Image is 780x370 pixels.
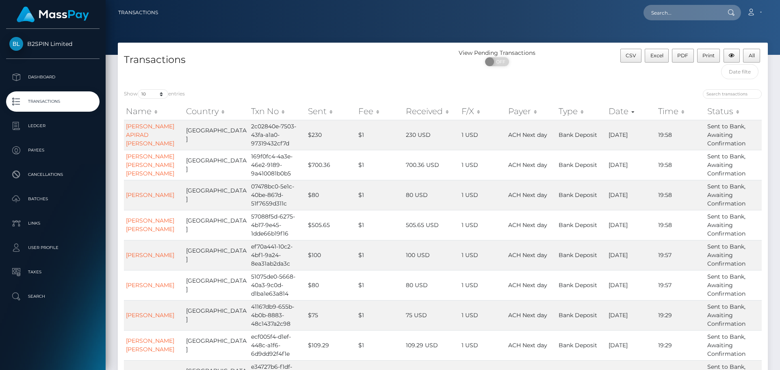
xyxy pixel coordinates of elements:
[249,180,306,210] td: 07478bc0-5e1c-40be-867d-51f7659d311c
[607,150,656,180] td: [DATE]
[677,52,688,58] span: PDF
[607,103,656,119] th: Date: activate to sort column ascending
[650,52,663,58] span: Excel
[508,161,547,169] span: ACH Next day
[356,240,404,270] td: $1
[459,150,506,180] td: 1 USD
[184,240,249,270] td: [GEOGRAPHIC_DATA]
[508,191,547,199] span: ACH Next day
[705,270,762,300] td: Sent to Bank, Awaiting Confirmation
[645,49,669,63] button: Excel
[607,300,656,330] td: [DATE]
[306,240,356,270] td: $100
[404,150,459,180] td: 700.36 USD
[656,120,706,150] td: 19:58
[557,210,607,240] td: Bank Deposit
[9,193,96,205] p: Batches
[508,342,547,349] span: ACH Next day
[607,120,656,150] td: [DATE]
[607,330,656,360] td: [DATE]
[249,300,306,330] td: 41167db9-655b-4b0b-8883-48c1437a2c98
[6,140,100,160] a: Payees
[306,270,356,300] td: $80
[184,120,249,150] td: [GEOGRAPHIC_DATA]
[249,330,306,360] td: ecf005f4-d1ef-448c-a1f6-6d9dd92f4f1e
[656,103,706,119] th: Time: activate to sort column ascending
[138,89,168,99] select: Showentries
[557,150,607,180] td: Bank Deposit
[626,52,636,58] span: CSV
[356,330,404,360] td: $1
[124,103,184,119] th: Name: activate to sort column ascending
[9,266,96,278] p: Taxes
[508,281,547,289] span: ACH Next day
[124,89,185,99] label: Show entries
[656,270,706,300] td: 19:57
[126,123,174,147] a: [PERSON_NAME] APIRAD [PERSON_NAME]
[306,180,356,210] td: $80
[705,330,762,360] td: Sent to Bank, Awaiting Confirmation
[306,210,356,240] td: $505.65
[249,120,306,150] td: 2c02840e-7503-43fa-a1a0-97319432cf7d
[459,103,506,119] th: F/X: activate to sort column ascending
[9,37,23,51] img: B2SPIN Limited
[184,150,249,180] td: [GEOGRAPHIC_DATA]
[607,180,656,210] td: [DATE]
[705,180,762,210] td: Sent to Bank, Awaiting Confirmation
[126,337,174,353] a: [PERSON_NAME] [PERSON_NAME]
[656,300,706,330] td: 19:29
[459,240,506,270] td: 1 USD
[404,103,459,119] th: Received: activate to sort column ascending
[620,49,642,63] button: CSV
[404,330,459,360] td: 109.29 USD
[6,116,100,136] a: Ledger
[356,270,404,300] td: $1
[643,5,720,20] input: Search...
[557,103,607,119] th: Type: activate to sort column ascending
[557,300,607,330] td: Bank Deposit
[249,150,306,180] td: 169f0fc4-4a3e-46e2-9189-9a410081b0b5
[705,120,762,150] td: Sent to Bank, Awaiting Confirmation
[126,153,174,177] a: [PERSON_NAME] [PERSON_NAME] [PERSON_NAME]
[459,330,506,360] td: 1 USD
[404,240,459,270] td: 100 USD
[9,95,96,108] p: Transactions
[306,120,356,150] td: $230
[126,217,174,233] a: [PERSON_NAME] [PERSON_NAME]
[705,300,762,330] td: Sent to Bank, Awaiting Confirmation
[459,270,506,300] td: 1 USD
[749,52,755,58] span: All
[743,49,760,63] button: All
[6,189,100,209] a: Batches
[557,180,607,210] td: Bank Deposit
[306,330,356,360] td: $109.29
[356,150,404,180] td: $1
[607,210,656,240] td: [DATE]
[126,312,174,319] a: [PERSON_NAME]
[557,240,607,270] td: Bank Deposit
[356,120,404,150] td: $1
[306,300,356,330] td: $75
[124,53,437,67] h4: Transactions
[721,64,759,79] input: Date filter
[184,330,249,360] td: [GEOGRAPHIC_DATA]
[356,103,404,119] th: Fee: activate to sort column ascending
[9,144,96,156] p: Payees
[508,312,547,319] span: ACH Next day
[443,49,551,57] div: View Pending Transactions
[404,120,459,150] td: 230 USD
[459,300,506,330] td: 1 USD
[557,120,607,150] td: Bank Deposit
[607,270,656,300] td: [DATE]
[508,221,547,229] span: ACH Next day
[184,103,249,119] th: Country: activate to sort column ascending
[6,286,100,307] a: Search
[6,40,100,48] span: B2SPIN Limited
[306,103,356,119] th: Sent: activate to sort column ascending
[9,71,96,83] p: Dashboard
[17,6,89,22] img: MassPay Logo
[404,270,459,300] td: 80 USD
[459,120,506,150] td: 1 USD
[6,262,100,282] a: Taxes
[356,300,404,330] td: $1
